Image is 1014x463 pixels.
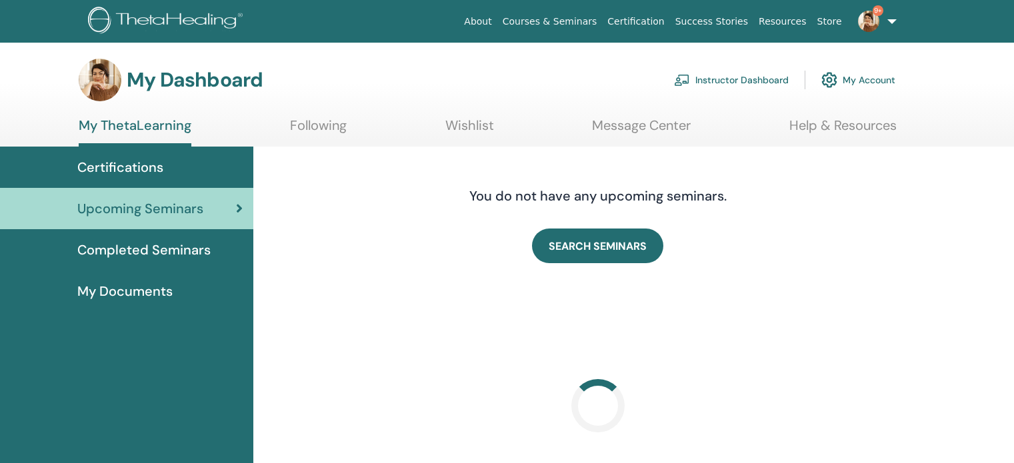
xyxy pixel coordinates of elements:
a: Message Center [592,117,691,143]
span: SEARCH SEMINARS [549,239,647,253]
a: Following [290,117,347,143]
img: logo.png [88,7,247,37]
a: Store [812,9,847,34]
a: About [459,9,497,34]
a: SEARCH SEMINARS [532,229,663,263]
img: chalkboard-teacher.svg [674,74,690,86]
img: default.jpg [858,11,879,32]
a: Instructor Dashboard [674,65,789,95]
span: Certifications [77,157,163,177]
a: Resources [753,9,812,34]
a: My ThetaLearning [79,117,191,147]
a: Success Stories [670,9,753,34]
img: default.jpg [79,59,121,101]
a: Courses & Seminars [497,9,603,34]
a: Help & Resources [789,117,897,143]
span: My Documents [77,281,173,301]
h4: You do not have any upcoming seminars. [388,188,808,204]
span: Completed Seminars [77,240,211,260]
img: cog.svg [821,69,837,91]
a: Certification [602,9,669,34]
a: My Account [821,65,895,95]
h3: My Dashboard [127,68,263,92]
span: Upcoming Seminars [77,199,203,219]
span: 9+ [873,5,883,16]
a: Wishlist [445,117,494,143]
